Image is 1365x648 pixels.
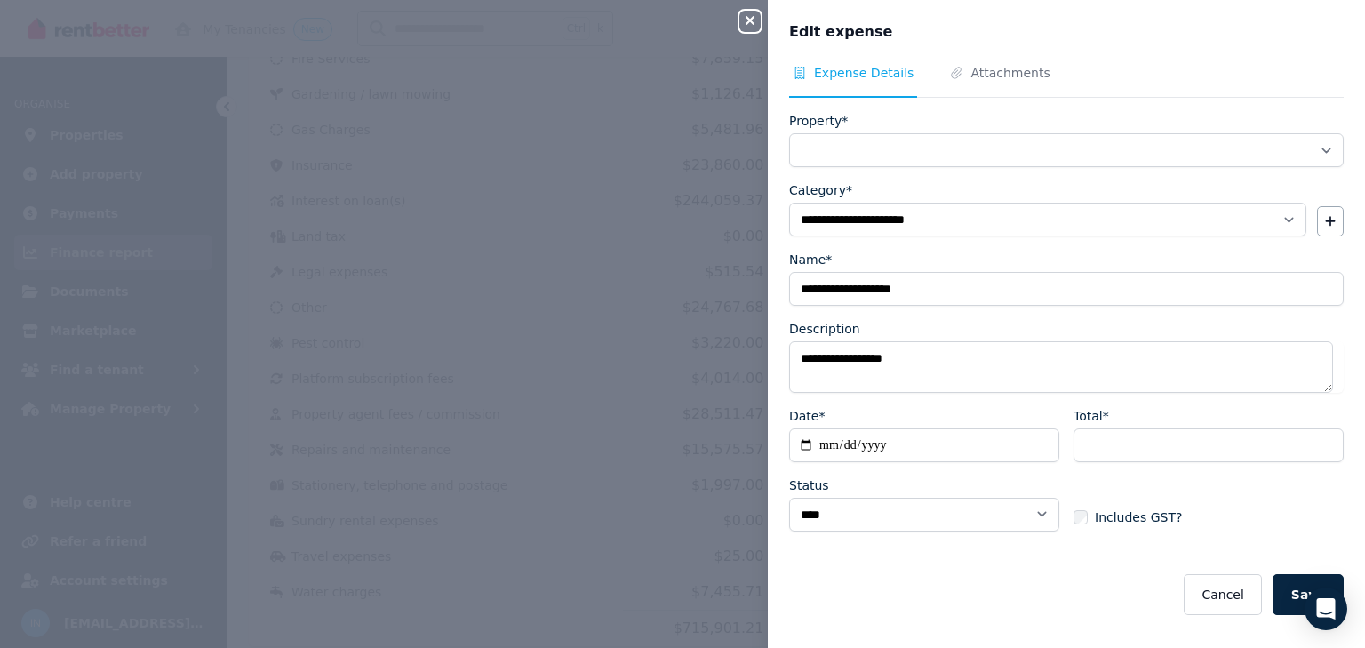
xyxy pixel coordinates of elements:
button: Save [1273,574,1344,615]
div: Open Intercom Messenger [1305,588,1347,630]
label: Total* [1074,407,1109,425]
label: Property* [789,112,848,130]
span: Includes GST? [1095,508,1182,526]
label: Description [789,320,860,338]
label: Date* [789,407,825,425]
label: Name* [789,251,832,268]
input: Includes GST? [1074,510,1088,524]
span: Expense Details [814,64,914,82]
label: Category* [789,181,852,199]
button: Cancel [1184,574,1261,615]
span: Edit expense [789,21,892,43]
nav: Tabs [789,64,1344,98]
label: Status [789,476,829,494]
span: Attachments [970,64,1050,82]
